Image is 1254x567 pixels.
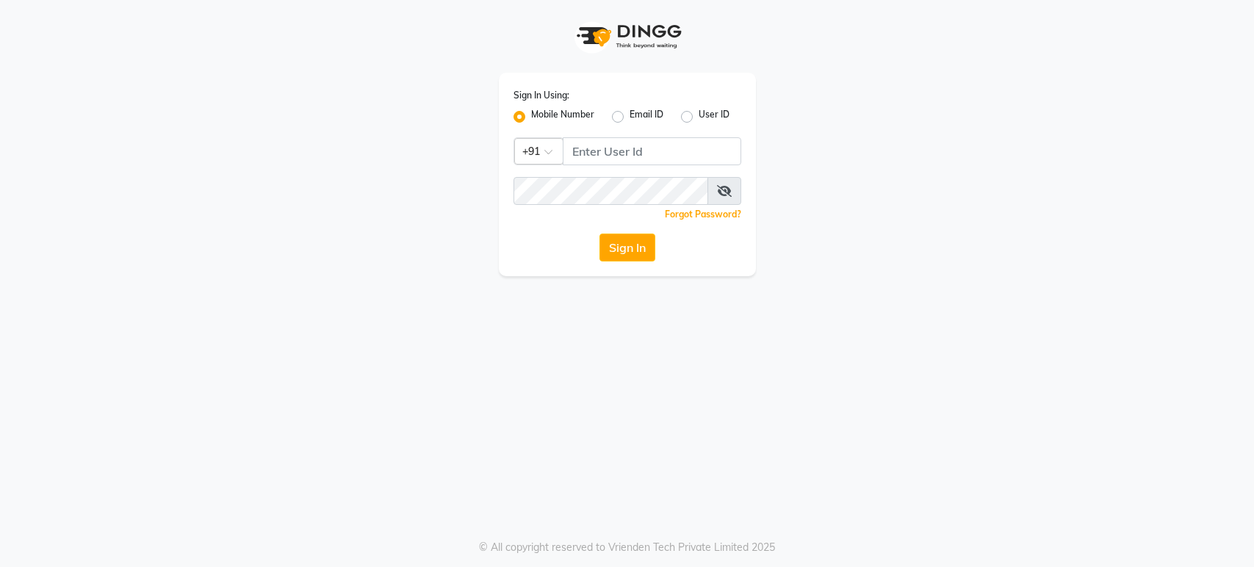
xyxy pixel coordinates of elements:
input: Username [514,177,708,205]
input: Username [563,137,741,165]
button: Sign In [599,234,655,261]
label: User ID [699,108,729,126]
label: Mobile Number [531,108,594,126]
a: Forgot Password? [665,209,741,220]
img: logo1.svg [569,15,686,58]
label: Sign In Using: [514,89,569,102]
label: Email ID [630,108,663,126]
